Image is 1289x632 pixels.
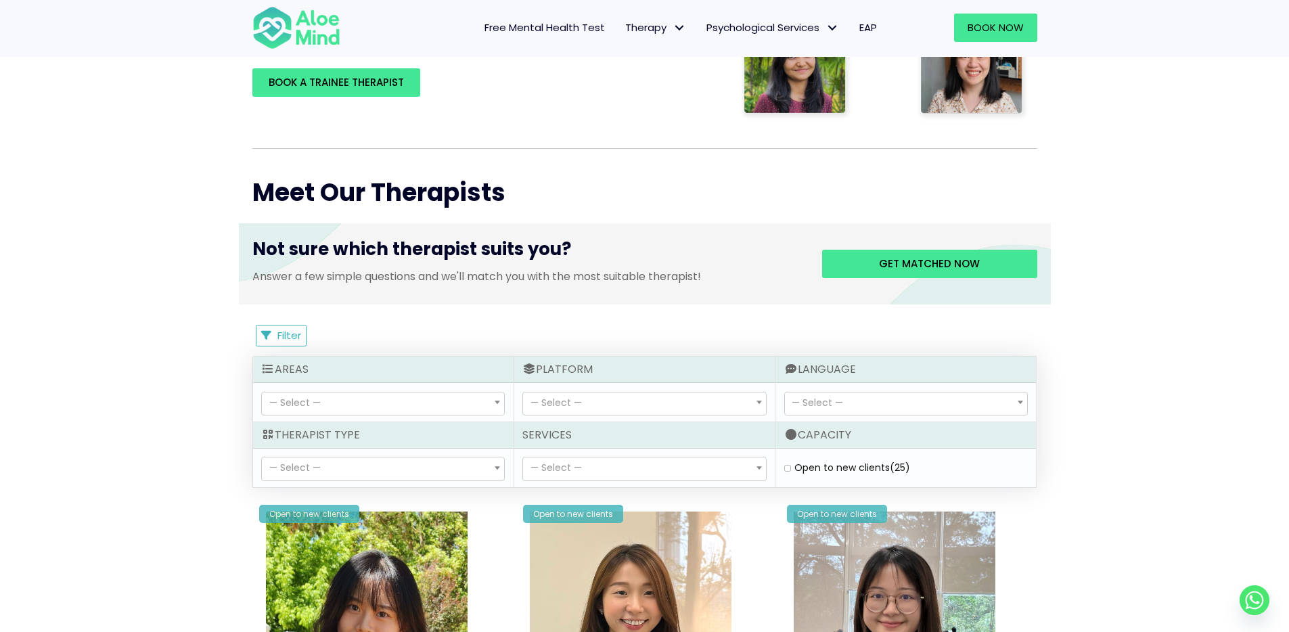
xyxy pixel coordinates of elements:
span: — Select — [269,461,321,474]
span: — Select — [530,461,582,474]
h3: Not sure which therapist suits you? [252,237,802,268]
a: EAP [849,14,887,42]
span: Psychological Services [706,20,839,35]
a: Whatsapp [1240,585,1269,615]
span: Free Mental Health Test [484,20,605,35]
div: Language [775,357,1036,383]
a: Free Mental Health Test [474,14,615,42]
span: (25) [890,461,910,474]
span: Book Now [968,20,1024,35]
span: Get matched now [879,256,980,271]
span: BOOK A TRAINEE THERAPIST [269,75,404,89]
div: Services [514,422,775,449]
a: Book Now [954,14,1037,42]
div: Capacity [775,422,1036,449]
span: Filter [277,328,301,342]
label: Open to new clients [794,461,910,474]
nav: Menu [358,14,887,42]
button: Filter Listings [256,325,307,346]
span: — Select — [269,396,321,409]
a: BOOK A TRAINEE THERAPIST [252,68,420,97]
a: Psychological ServicesPsychological Services: submenu [696,14,849,42]
span: — Select — [530,396,582,409]
span: Meet Our Therapists [252,175,505,210]
div: Areas [253,357,514,383]
div: Open to new clients [787,505,887,523]
p: Answer a few simple questions and we'll match you with the most suitable therapist! [252,269,802,284]
div: Platform [514,357,775,383]
a: Get matched now [822,250,1037,278]
img: Aloe mind Logo [252,5,340,50]
a: TherapyTherapy: submenu [615,14,696,42]
span: EAP [859,20,877,35]
div: Open to new clients [259,505,359,523]
div: Open to new clients [523,505,623,523]
span: Therapy: submenu [670,18,689,38]
div: Therapist Type [253,422,514,449]
span: Therapy [625,20,686,35]
span: Psychological Services: submenu [823,18,842,38]
span: — Select — [792,396,843,409]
